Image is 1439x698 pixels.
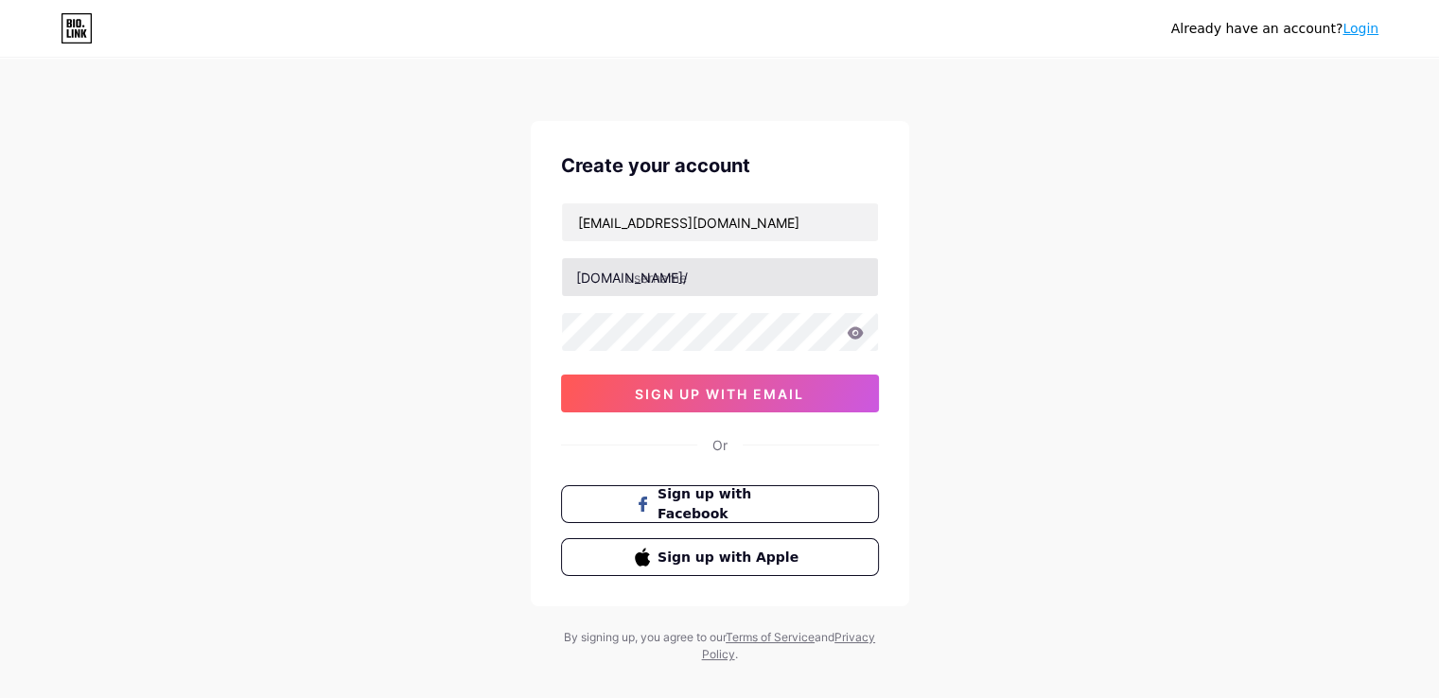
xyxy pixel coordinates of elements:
[658,484,804,524] span: Sign up with Facebook
[561,485,879,523] button: Sign up with Facebook
[561,538,879,576] button: Sign up with Apple
[562,258,878,296] input: username
[576,268,688,288] div: [DOMAIN_NAME]/
[658,548,804,567] span: Sign up with Apple
[559,629,881,663] div: By signing up, you agree to our and .
[561,375,879,412] button: sign up with email
[1171,19,1378,39] div: Already have an account?
[712,435,728,455] div: Or
[635,386,804,402] span: sign up with email
[1342,21,1378,36] a: Login
[561,151,879,180] div: Create your account
[562,203,878,241] input: Email
[726,630,815,644] a: Terms of Service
